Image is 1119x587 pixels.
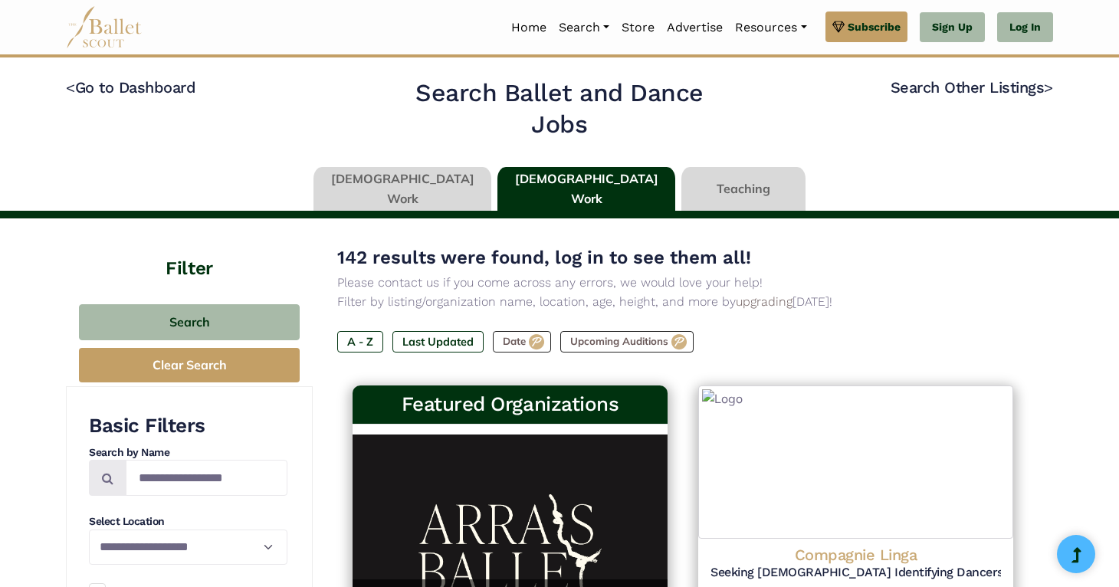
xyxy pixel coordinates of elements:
[661,11,729,44] a: Advertise
[387,77,733,141] h2: Search Ballet and Dance Jobs
[891,78,1053,97] a: Search Other Listings>
[66,77,75,97] code: <
[615,11,661,44] a: Store
[337,292,1029,312] p: Filter by listing/organization name, location, age, height, and more by [DATE]!
[126,460,287,496] input: Search by names...
[365,392,655,418] h3: Featured Organizations
[66,218,313,281] h4: Filter
[1044,77,1053,97] code: >
[337,273,1029,293] p: Please contact us if you come across any errors, we would love your help!
[79,348,300,382] button: Clear Search
[832,18,845,35] img: gem.svg
[66,78,195,97] a: <Go to Dashboard
[494,167,678,212] li: [DEMOGRAPHIC_DATA] Work
[825,11,907,42] a: Subscribe
[920,12,985,43] a: Sign Up
[698,385,1013,539] img: Logo
[710,545,1001,565] h4: Compagnie Linga
[310,167,494,212] li: [DEMOGRAPHIC_DATA] Work
[505,11,553,44] a: Home
[553,11,615,44] a: Search
[392,331,484,353] label: Last Updated
[997,12,1053,43] a: Log In
[493,331,551,353] label: Date
[710,565,1001,581] h5: Seeking [DEMOGRAPHIC_DATA] Identifying Dancers for 2026 Gig
[736,294,792,309] a: upgrading
[848,18,901,35] span: Subscribe
[337,247,751,268] span: 142 results were found, log in to see them all!
[729,11,812,44] a: Resources
[79,304,300,340] button: Search
[89,514,287,530] h4: Select Location
[678,167,809,212] li: Teaching
[337,331,383,353] label: A - Z
[560,331,694,353] label: Upcoming Auditions
[89,413,287,439] h3: Basic Filters
[89,445,287,461] h4: Search by Name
